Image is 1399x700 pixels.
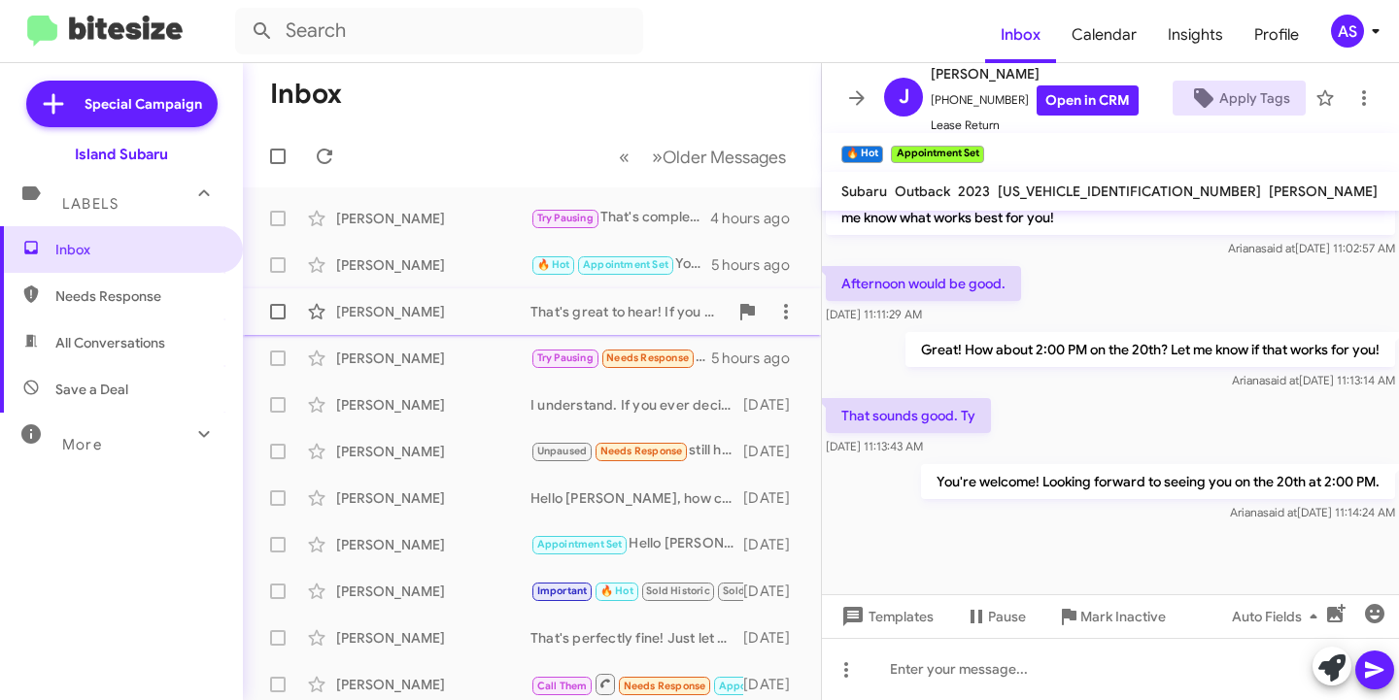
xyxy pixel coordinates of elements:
span: Ariana [DATE] 11:14:24 AM [1230,505,1395,519]
span: said at [1263,505,1297,519]
span: Needs Response [606,351,689,364]
span: said at [1265,373,1299,387]
span: Inbox [55,240,221,259]
div: [DATE] [743,628,805,648]
span: Apply Tags [1219,81,1290,116]
div: [PERSON_NAME] [336,349,530,368]
div: You're welcome! Looking forward to seeing you on the 20th at 2:00 PM. [530,253,711,276]
span: Appointment Set [719,680,804,692]
span: 2023 [958,183,990,200]
span: Needs Response [600,445,683,457]
span: Templates [837,599,934,634]
div: Hello [PERSON_NAME], how can we help you? [530,488,743,508]
span: All Conversations [55,333,165,352]
div: Inbound Call [530,672,743,696]
span: Ariana [DATE] 11:02:57 AM [1228,241,1395,255]
p: Afternoon would be good. [826,266,1021,301]
a: Insights [1152,7,1239,63]
span: [DATE] 11:11:29 AM [826,307,922,321]
button: Pause [949,599,1041,634]
p: That sounds good. Ty [826,398,991,433]
button: Next [640,137,798,177]
span: Appointment Set [583,258,668,271]
a: Profile [1239,7,1314,63]
div: That's perfectly fine! If you have any questions in the future or change your mind, feel free to ... [530,580,743,602]
div: [DATE] [743,675,805,694]
div: [DATE] [743,582,805,601]
div: Island Subaru [75,145,168,164]
span: [PERSON_NAME] [1269,183,1378,200]
span: Auto Fields [1232,599,1325,634]
span: [DATE] 11:13:43 AM [826,439,923,453]
span: Needs Response [55,286,221,306]
div: still have time with lease [530,440,743,462]
div: That's completely understandable! If you're considering selling your vehicle in the future, let u... [530,207,710,229]
span: 🔥 Hot [537,258,570,271]
div: [PERSON_NAME] [336,628,530,648]
button: Previous [607,137,641,177]
a: Open in CRM [1037,85,1139,116]
span: Important [537,584,588,597]
span: Labels [62,195,119,213]
div: [PERSON_NAME] [336,675,530,694]
span: Mark Inactive [1080,599,1166,634]
p: You're welcome! Looking forward to seeing you on the 20th at 2:00 PM. [921,464,1395,499]
a: Calendar [1056,7,1152,63]
span: [PHONE_NUMBER] [931,85,1139,116]
div: [PERSON_NAME] [336,302,530,321]
a: Special Campaign [26,81,218,127]
span: « [619,145,630,169]
div: [DATE] [743,535,805,554]
div: [PERSON_NAME] [336,582,530,601]
span: » [652,145,663,169]
div: I understand. If you ever decide to sell your vehicle or have questions in the future, feel free ... [530,395,743,415]
span: Older Messages [663,147,786,168]
div: [DATE] [743,395,805,415]
a: Inbox [985,7,1056,63]
span: J [899,82,909,113]
span: Try Pausing [537,351,594,364]
span: Ariana [DATE] 11:13:14 AM [1232,373,1395,387]
span: Save a Deal [55,380,128,399]
button: Mark Inactive [1041,599,1181,634]
span: Appointment Set [537,538,623,550]
small: 🔥 Hot [841,146,883,163]
span: Lease Return [931,116,1139,135]
nav: Page navigation example [608,137,798,177]
span: said at [1261,241,1295,255]
span: [US_VEHICLE_IDENTIFICATION_NUMBER] [998,183,1261,200]
span: [PERSON_NAME] [931,62,1139,85]
span: Try Pausing [537,212,594,224]
div: [DATE] [743,488,805,508]
div: [PERSON_NAME] [336,442,530,461]
div: Hello [PERSON_NAME], as per [PERSON_NAME], we are not interested in the Outback. [530,533,743,555]
div: That's great to hear! If you have any questions or need assistance with your current vehicle, fee... [530,302,728,321]
input: Search [235,8,643,54]
span: Pause [988,599,1026,634]
span: More [62,436,102,453]
div: That's perfectly fine! Just let me know when you're ready, and we can set up an appointment to di... [530,628,743,648]
div: 5 hours ago [711,349,805,368]
span: Sold Historic [646,584,710,597]
span: Special Campaign [85,94,202,114]
span: Unpaused [537,445,588,457]
div: [DATE] [743,442,805,461]
div: [PERSON_NAME] [336,395,530,415]
p: Great! How about 2:00 PM on the 20th? Let me know if that works for you! [905,332,1395,367]
button: Templates [822,599,949,634]
button: Auto Fields [1216,599,1341,634]
div: [PERSON_NAME] [336,535,530,554]
div: 4 hours ago [710,209,805,228]
span: Call Them [537,680,588,692]
span: Subaru [841,183,887,200]
div: [PERSON_NAME] [336,255,530,275]
div: Yes Ty I'll be in touch in a few months [530,347,711,369]
div: 5 hours ago [711,255,805,275]
span: Sold Responded Historic [723,584,846,597]
div: [PERSON_NAME] [336,209,530,228]
span: Outback [895,183,950,200]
